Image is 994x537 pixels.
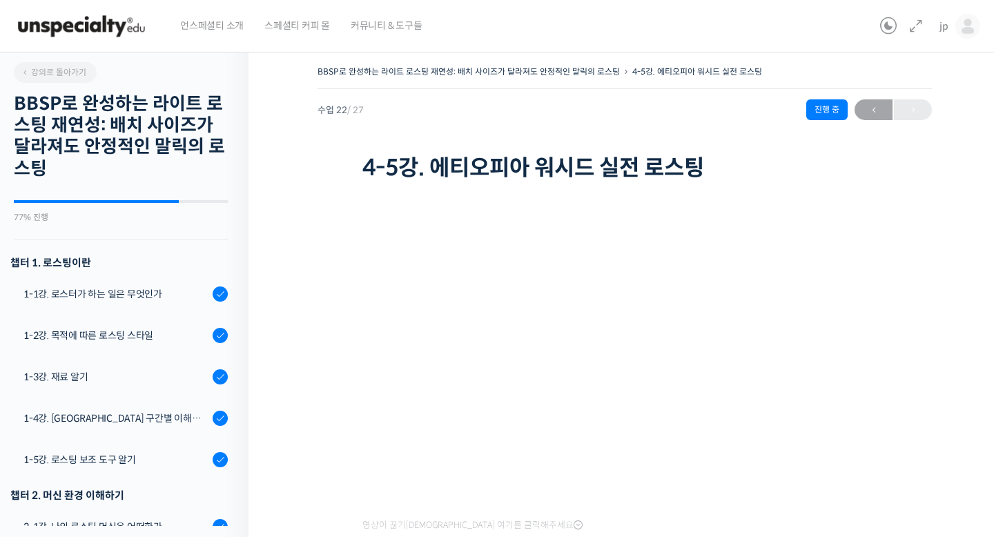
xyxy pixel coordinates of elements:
h2: BBSP로 완성하는 라이트 로스팅 재연성: 배치 사이즈가 달라져도 안정적인 말릭의 로스팅 [14,93,228,179]
a: 4-5강. 에티오피아 워시드 실전 로스팅 [632,66,762,77]
span: 수업 22 [318,106,364,115]
div: 1-1강. 로스터가 하는 일은 무엇인가 [23,286,208,302]
div: 진행 중 [806,99,848,120]
div: 1-4강. [GEOGRAPHIC_DATA] 구간별 이해와 용어 [23,411,208,426]
span: 강의로 돌아가기 [21,67,86,77]
span: / 27 [347,104,364,116]
span: jp [939,20,948,32]
div: 1-5강. 로스팅 보조 도구 알기 [23,452,208,467]
div: 77% 진행 [14,213,228,222]
div: 1-2강. 목적에 따른 로스팅 스타일 [23,328,208,343]
div: 1-3강. 재료 알기 [23,369,208,384]
span: 영상이 끊기[DEMOGRAPHIC_DATA] 여기를 클릭해주세요 [362,520,583,531]
span: ← [855,101,893,119]
a: ←이전 [855,99,893,120]
div: 2-1강. 나의 로스팅 머신은 어떠한가 [23,519,208,534]
a: 강의로 돌아가기 [14,62,97,83]
div: 챕터 2. 머신 환경 이해하기 [10,486,228,505]
h3: 챕터 1. 로스팅이란 [10,253,228,272]
a: BBSP로 완성하는 라이트 로스팅 재연성: 배치 사이즈가 달라져도 안정적인 말릭의 로스팅 [318,66,620,77]
h1: 4-5강. 에티오피아 워시드 실전 로스팅 [362,155,887,181]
